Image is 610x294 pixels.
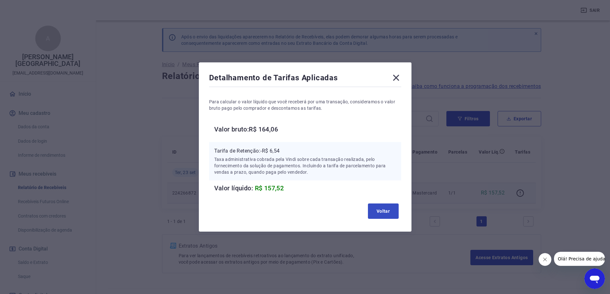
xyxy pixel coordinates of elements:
[584,268,605,289] iframe: Botão para abrir a janela de mensagens
[255,184,284,192] span: R$ 157,52
[368,203,399,219] button: Voltar
[4,4,54,10] span: Olá! Precisa de ajuda?
[209,73,401,85] div: Detalhamento de Tarifas Aplicadas
[214,147,396,155] p: Tarifa de Retenção: -R$ 6,54
[554,252,605,266] iframe: Mensagem da empresa
[214,183,401,193] h6: Valor líquido:
[539,253,551,266] iframe: Fechar mensagem
[214,156,396,175] p: Taxa administrativa cobrada pela Vindi sobre cada transação realizada, pelo fornecimento da soluç...
[209,99,401,111] p: Para calcular o valor líquido que você receberá por uma transação, consideramos o valor bruto pag...
[214,124,401,134] h6: Valor bruto: R$ 164,06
